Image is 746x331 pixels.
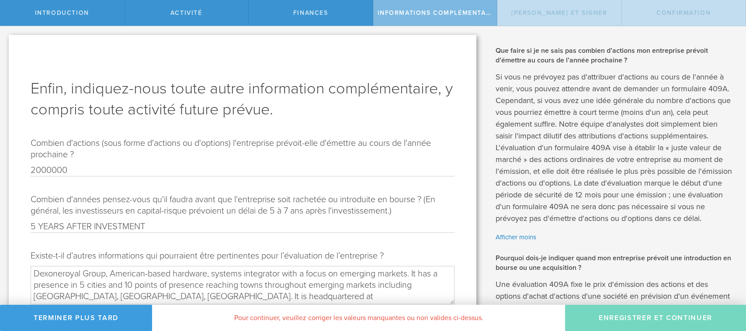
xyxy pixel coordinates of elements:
[34,314,118,322] font: Terminer plus tard
[378,9,501,17] font: Informations Complémentaires
[293,9,328,17] font: Finances
[496,72,732,223] font: Si vous ne prévoyez pas d'attribuer d'actions au cours de l'année à venir, vous pouvez attendre a...
[170,9,202,17] font: Activité
[31,79,453,119] font: Enfin, indiquez-nous toute autre information complémentaire, y compris toute activité future prévue.
[496,279,730,313] font: Une évaluation 409A fixe le prix d'émission des actions et des options d'achat d'actions d'une so...
[31,165,455,176] input: Requis
[31,251,384,261] font: Existe-t-il d’autres informations qui pourraient être pertinentes pour l’évaluation de l’entrepri...
[496,254,731,272] font: Pourquoi dois-je indiquer quand mon entreprise prévoit une introduction en bourse ou une acquisit...
[511,9,607,17] font: [PERSON_NAME] et signer
[496,46,708,65] font: Que faire si je ne sais pas combien d’actions mon entreprise prévoit d’émettre au cours de l’anné...
[565,305,746,331] button: Enregistrer et continuer
[234,314,483,322] font: Pour continuer, veuillez corriger les valeurs manquantes ou non valides ci-dessus.
[31,138,431,160] font: Combien d'actions (sous forme d'actions ou d'options) l'entreprise prévoit-elle d'émettre au cour...
[35,9,89,17] font: Introduction
[31,221,455,232] input: Requis
[496,233,536,241] font: Afficher moins
[31,194,435,216] font: Combien d'années pensez-vous qu'il faudra avant que l'entreprise soit rachetée ou introduite en b...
